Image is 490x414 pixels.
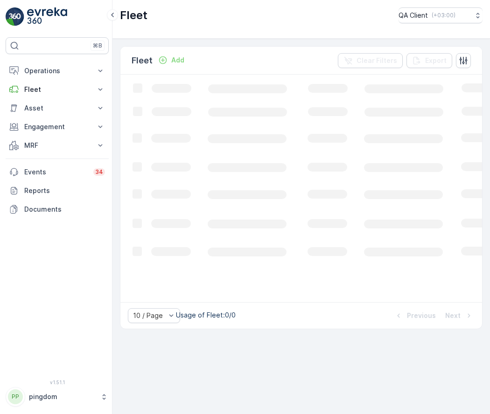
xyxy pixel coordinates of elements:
[24,122,90,131] p: Engagement
[6,379,109,385] span: v 1.51.1
[338,53,403,68] button: Clear Filters
[6,136,109,155] button: MRF
[24,141,90,150] p: MRF
[406,53,452,68] button: Export
[6,80,109,99] button: Fleet
[24,103,90,113] p: Asset
[24,186,105,195] p: Reports
[399,11,428,20] p: QA Client
[6,7,24,26] img: logo
[27,7,67,26] img: logo_light-DOdMpM7g.png
[24,85,90,94] p: Fleet
[444,310,475,321] button: Next
[6,181,109,200] a: Reports
[93,42,102,49] p: ⌘B
[132,54,153,67] p: Fleet
[120,8,147,23] p: Fleet
[6,200,109,219] a: Documents
[154,55,188,66] button: Add
[425,56,447,65] p: Export
[24,167,88,177] p: Events
[29,392,96,401] p: pingdom
[357,56,397,65] p: Clear Filters
[8,389,23,404] div: PP
[24,66,90,76] p: Operations
[399,7,483,23] button: QA Client(+03:00)
[445,311,461,320] p: Next
[24,205,105,214] p: Documents
[393,310,437,321] button: Previous
[432,12,455,19] p: ( +03:00 )
[6,62,109,80] button: Operations
[407,311,436,320] p: Previous
[176,310,236,320] p: Usage of Fleet : 0/0
[95,168,103,176] p: 34
[6,117,109,136] button: Engagement
[6,163,109,181] a: Events34
[6,99,109,117] button: Asset
[6,387,109,407] button: PPpingdom
[171,55,184,65] p: Add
